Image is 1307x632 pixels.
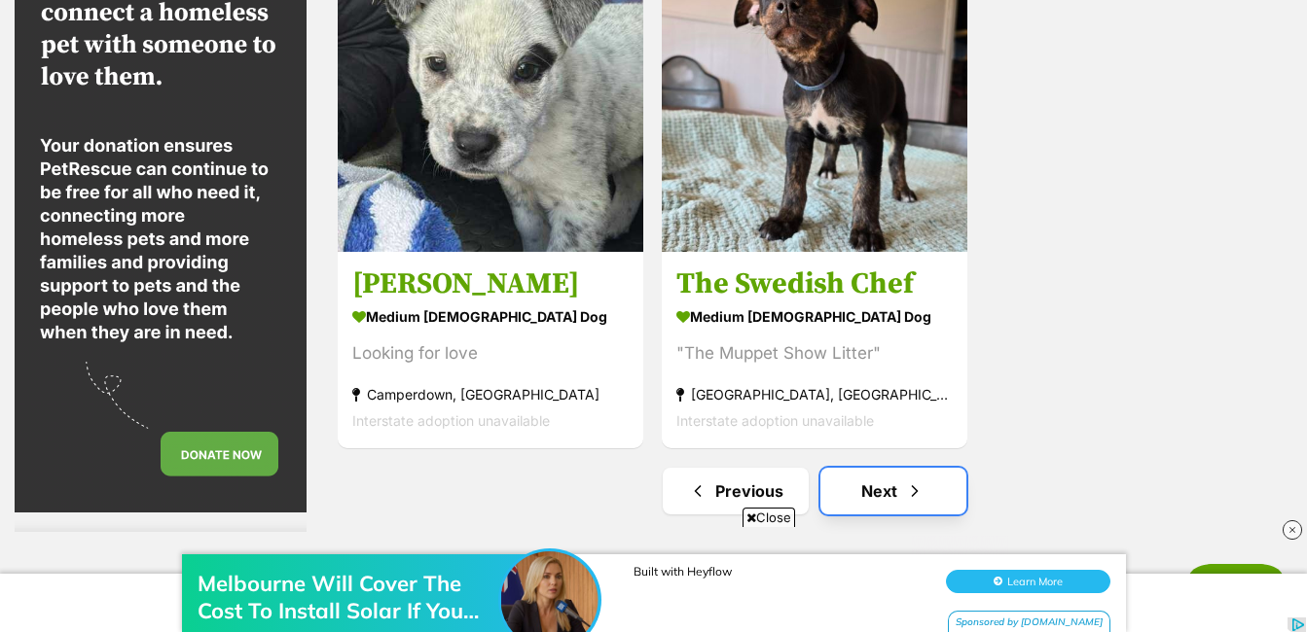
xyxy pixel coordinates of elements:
[948,95,1110,120] div: Sponsored by [DOMAIN_NAME]
[676,302,953,331] strong: medium [DEMOGRAPHIC_DATA] Dog
[352,302,629,331] strong: medium [DEMOGRAPHIC_DATA] Dog
[501,36,599,133] img: Melbourne Will Cover The Cost To Install Solar If You Live In These Postcodes
[352,381,629,407] strong: Camperdown, [GEOGRAPHIC_DATA]
[676,381,953,407] strong: [GEOGRAPHIC_DATA], [GEOGRAPHIC_DATA]
[743,508,795,527] span: Close
[198,54,509,109] div: Melbourne Will Cover The Cost To Install Solar If You Live In These Postcodes
[1283,520,1302,540] img: close_rtb.svg
[676,265,953,302] h3: The Swedish Chef
[352,412,550,429] span: Interstate adoption unavailable
[946,54,1110,78] button: Learn More
[676,340,953,367] div: "The Muppet Show Litter"
[352,265,629,302] h3: [PERSON_NAME]
[336,468,1292,514] nav: Pagination
[662,251,967,448] a: The Swedish Chef medium [DEMOGRAPHIC_DATA] Dog "The Muppet Show Litter" [GEOGRAPHIC_DATA], [GEOGR...
[820,468,966,514] a: Next page
[676,412,874,429] span: Interstate adoption unavailable
[338,251,643,448] a: [PERSON_NAME] medium [DEMOGRAPHIC_DATA] Dog Looking for love Camperdown, [GEOGRAPHIC_DATA] Inters...
[352,340,629,367] div: Looking for love
[663,468,809,514] a: Previous page
[634,49,926,63] div: Built with Heyflow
